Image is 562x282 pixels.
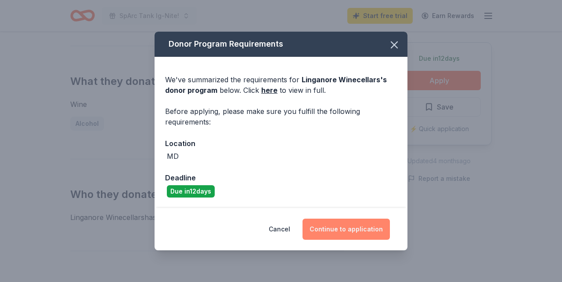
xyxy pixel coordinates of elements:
[167,151,179,161] div: MD
[303,219,390,240] button: Continue to application
[165,172,397,183] div: Deadline
[165,74,397,95] div: We've summarized the requirements for below. Click to view in full.
[165,106,397,127] div: Before applying, please make sure you fulfill the following requirements:
[165,138,397,149] div: Location
[261,85,277,95] a: here
[167,185,215,198] div: Due in 12 days
[269,219,290,240] button: Cancel
[155,32,407,57] div: Donor Program Requirements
